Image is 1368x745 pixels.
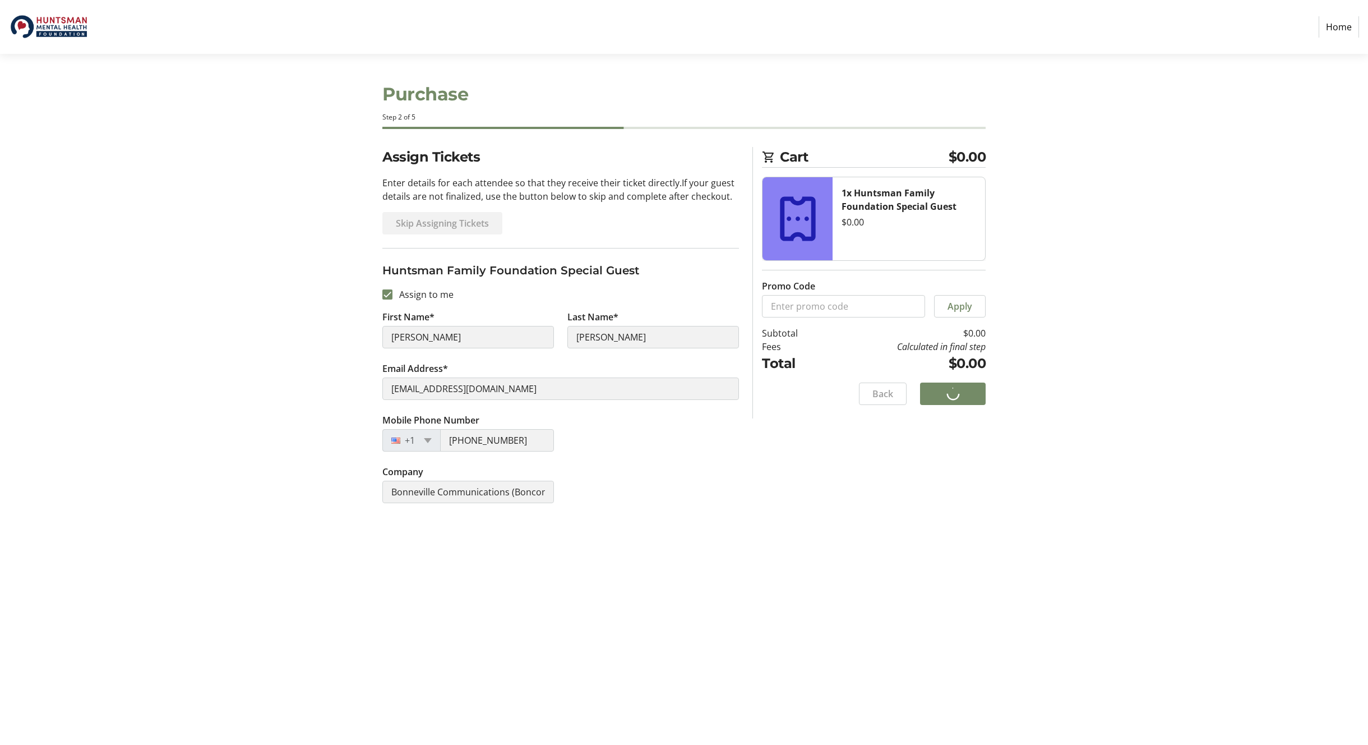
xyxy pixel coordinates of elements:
[762,279,815,293] label: Promo Code
[382,465,423,479] label: Company
[9,4,89,49] img: Huntsman Mental Health Foundation's Logo
[762,340,826,353] td: Fees
[762,326,826,340] td: Subtotal
[1319,16,1359,38] a: Home
[826,353,986,374] td: $0.00
[382,262,739,279] h3: Huntsman Family Foundation Special Guest
[826,340,986,353] td: Calculated in final step
[382,413,479,427] label: Mobile Phone Number
[842,187,956,213] strong: 1x Huntsman Family Foundation Special Guest
[762,353,826,374] td: Total
[382,81,986,108] h1: Purchase
[382,147,739,167] h2: Assign Tickets
[392,288,454,301] label: Assign to me
[440,429,554,452] input: (201) 555-0123
[948,300,972,313] span: Apply
[949,147,986,167] span: $0.00
[382,310,435,324] label: First Name*
[842,215,976,229] div: $0.00
[762,295,925,318] input: Enter promo code
[382,176,739,203] p: Enter details for each attendee so that they receive their ticket directly. If your guest details...
[934,295,986,318] button: Apply
[780,147,949,167] span: Cart
[826,326,986,340] td: $0.00
[567,310,618,324] label: Last Name*
[382,362,448,375] label: Email Address*
[382,112,986,122] div: Step 2 of 5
